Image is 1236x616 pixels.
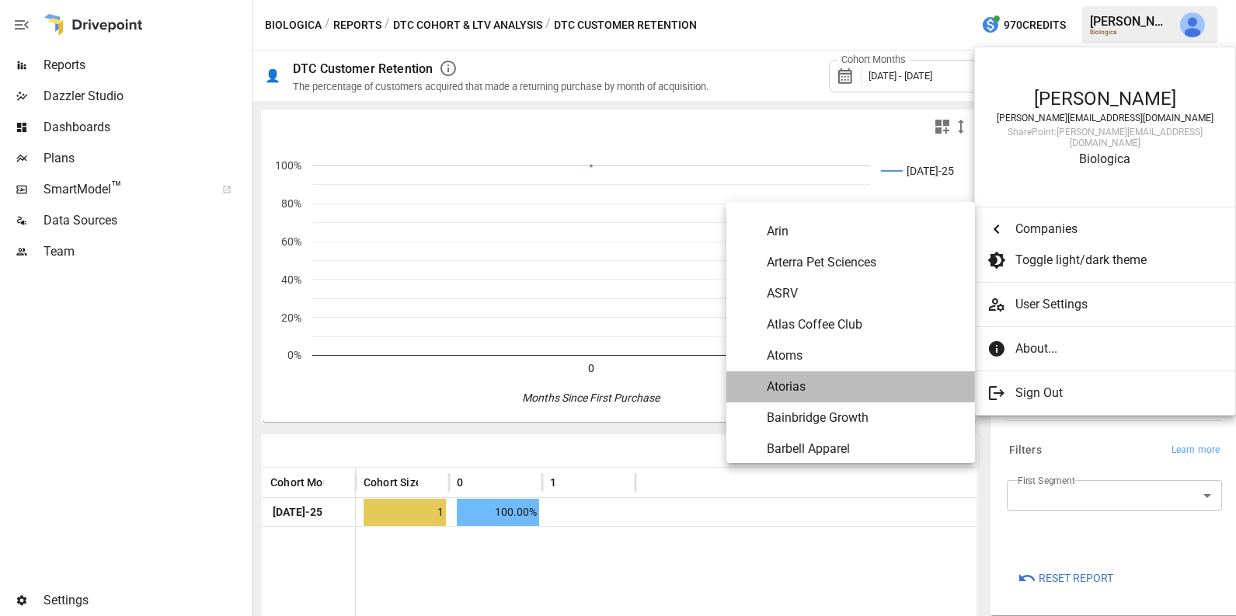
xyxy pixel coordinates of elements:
[1015,251,1211,270] span: Toggle light/dark theme
[1015,295,1223,314] span: User Settings
[991,127,1220,148] div: SharePoint: [PERSON_NAME][EMAIL_ADDRESS][DOMAIN_NAME]
[767,409,963,427] span: Bainbridge Growth
[991,151,1220,166] div: Biologica
[1015,220,1211,238] span: Companies
[767,222,963,241] span: Arin
[1015,384,1211,402] span: Sign Out
[991,113,1220,124] div: [PERSON_NAME][EMAIL_ADDRESS][DOMAIN_NAME]
[767,253,963,272] span: Arterra Pet Sciences
[767,284,963,303] span: ASRV
[767,378,963,396] span: Atorias
[767,315,963,334] span: Atlas Coffee Club
[767,346,963,365] span: Atoms
[1015,339,1211,358] span: About...
[767,440,963,458] span: Barbell Apparel
[991,88,1220,110] div: [PERSON_NAME]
